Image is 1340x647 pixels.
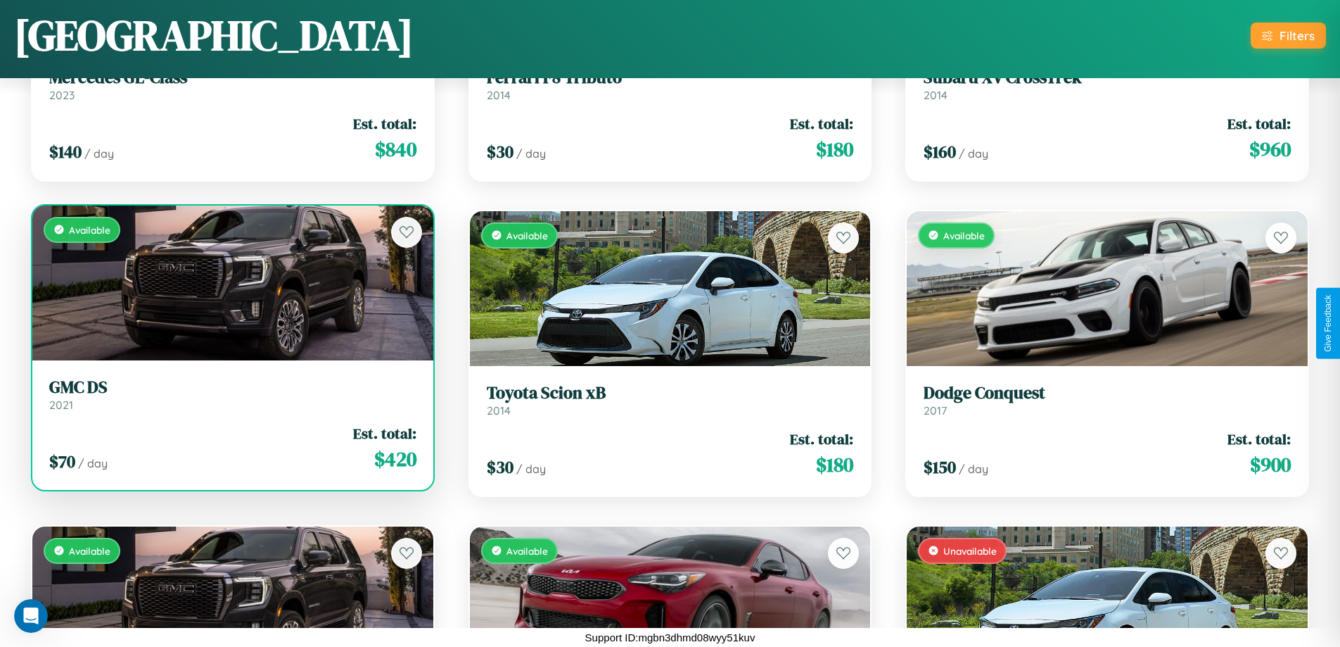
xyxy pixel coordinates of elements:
[1251,23,1326,49] button: Filters
[516,462,546,476] span: / day
[506,230,548,241] span: Available
[487,403,511,417] span: 2014
[84,146,114,161] span: / day
[49,140,82,163] span: $ 140
[49,450,75,473] span: $ 70
[1280,28,1315,43] div: Filters
[487,383,854,403] h3: Toyota Scion xB
[14,6,414,64] h1: [GEOGRAPHIC_DATA]
[816,135,853,163] span: $ 180
[924,68,1291,102] a: Subaru XV CrossTrek2014
[49,398,73,412] span: 2021
[69,224,110,236] span: Available
[516,146,546,161] span: / day
[487,68,854,102] a: Ferrari F8 Tributo2014
[49,377,416,398] h3: GMC DS
[353,423,416,444] span: Est. total:
[49,377,416,412] a: GMC DS2021
[375,135,416,163] span: $ 840
[1250,451,1291,479] span: $ 900
[69,545,110,557] span: Available
[959,146,988,161] span: / day
[959,462,988,476] span: / day
[487,456,513,479] span: $ 30
[374,445,416,473] span: $ 420
[487,140,513,163] span: $ 30
[924,383,1291,403] h3: Dodge Conquest
[506,545,548,557] span: Available
[1323,295,1333,352] div: Give Feedback
[943,545,997,557] span: Unavailable
[487,88,511,102] span: 2014
[49,68,416,102] a: Mercedes GL-Class2023
[487,68,854,88] h3: Ferrari F8 Tributo
[78,456,108,470] span: / day
[49,68,416,88] h3: Mercedes GL-Class
[353,113,416,134] span: Est. total:
[816,451,853,479] span: $ 180
[1249,135,1291,163] span: $ 960
[924,68,1291,88] h3: Subaru XV CrossTrek
[1227,113,1291,134] span: Est. total:
[924,140,956,163] span: $ 160
[49,88,75,102] span: 2023
[487,383,854,417] a: Toyota Scion xB2014
[924,383,1291,417] a: Dodge Conquest2017
[924,88,947,102] span: 2014
[1227,429,1291,449] span: Est. total:
[790,429,853,449] span: Est. total:
[14,599,48,633] iframe: Intercom live chat
[585,628,755,647] p: Support ID: mgbn3dhmd08wyy51kuv
[924,403,947,417] span: 2017
[924,456,956,479] span: $ 150
[943,230,985,241] span: Available
[790,113,853,134] span: Est. total:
